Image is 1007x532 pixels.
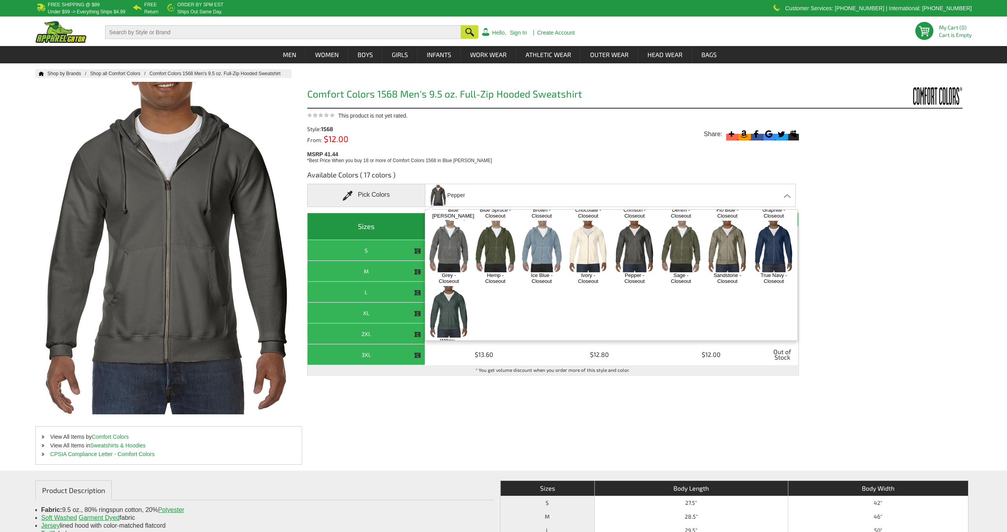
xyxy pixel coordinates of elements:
[707,221,748,272] img: Sandstone
[594,496,788,510] td: 27.5"
[500,481,594,496] th: Sizes
[510,30,527,35] a: Sign In
[537,30,575,35] a: Create Account
[414,289,421,296] img: This item is CLOSEOUT!
[739,129,749,139] svg: Amazon
[618,207,651,219] a: Crimson - Closeout
[50,451,155,457] a: CPSIA Compliance Letter - Comfort Colors
[90,442,146,449] a: Sweatshirts & Hoodies
[432,272,466,284] a: Grey - Closeout
[594,481,788,496] th: Body Length
[788,496,968,510] td: 42"
[36,432,302,441] li: View All Items by
[321,126,333,132] span: 1568
[656,344,767,365] td: $12.00
[904,86,963,106] img: Comfort Colors
[308,365,799,375] td: * You get volume discount when you order more of this style and color.
[618,272,651,284] a: Pepper - Closeout
[757,207,791,219] a: Graphite - Closeout
[788,510,968,523] td: 46"
[430,185,446,206] img: comfort-colors_1568_pepper.jpg
[711,207,744,219] a: Flo Blue - Closeout
[768,346,796,363] span: Out of Stock
[307,126,431,132] div: Style:
[144,9,159,14] p: Return
[764,129,774,139] svg: Google Bookmark
[751,129,762,139] svg: Facebook
[158,506,184,513] a: Polyester
[664,207,698,219] a: Denim - Closeout
[479,272,512,284] a: Hemp - Closeout
[939,25,968,30] li: My Cart (0)
[432,338,466,349] a: Willow - Closeout
[664,272,698,284] a: Sage - Closeout
[307,89,799,101] h1: Comfort Colors 1568 Men's 9.5 oz. Full-Zip Hooded Sweatshirt
[144,2,157,7] b: Free
[568,221,609,272] img: Ivory
[704,130,722,138] span: Share:
[307,113,335,118] img: This product is not yet rated.
[149,71,288,76] a: Comfort Colors 1568 Men's 9.5 oz. Full-Zip Hooded Sweatshirt
[753,221,795,272] img: True Navy
[776,129,786,139] svg: Twitter
[414,268,421,275] img: This item is CLOSEOUT!
[79,514,120,521] a: Garment Dyed
[660,221,702,272] img: Sage
[92,434,129,440] a: Comfort Colors
[414,310,421,317] img: This item is CLOSEOUT!
[307,136,431,143] div: From:
[581,46,638,63] a: Outer Wear
[308,261,425,282] th: M
[177,9,223,14] p: ships out same day.
[307,170,799,184] h3: Available Colors ( 17 colors )
[274,46,305,63] a: Men
[500,496,594,510] th: S
[414,352,421,359] img: This item is CLOSEOUT!
[594,510,788,523] td: 28.5"
[711,272,744,284] a: Sandstone - Closeout
[428,221,470,272] img: Grey
[41,522,489,530] li: lined hood with color-matched flatcord
[418,46,460,63] a: Infants
[41,514,489,522] li: fabric
[572,207,605,219] a: Chocolate - Closeout
[521,221,563,272] img: Ice Blue
[307,149,804,164] div: MSRP 41.44
[308,282,425,303] th: L
[425,344,543,365] td: $13.60
[788,129,799,139] svg: Myspace
[48,71,90,76] a: Shop by Brands
[726,129,737,139] svg: More
[572,272,605,284] a: Ivory - Closeout
[525,207,559,219] a: Brown - Closeout
[41,506,489,514] li: 9.5 oz., 80% ringspun cotton, 20%
[48,9,125,14] p: under $99 -> everything ships $4.99
[338,113,408,119] span: This product is not yet rated.
[36,441,302,450] li: View All Items in
[383,46,417,63] a: Girls
[308,303,425,323] th: XL
[461,46,516,63] a: Work Wear
[306,46,348,63] a: Women
[785,6,972,11] p: Customer Services: [PHONE_NUMBER] | International: [PHONE_NUMBER]
[428,286,470,338] img: Willow
[757,272,791,284] a: True Navy - Closeout
[414,331,421,338] img: This item is CLOSEOUT!
[105,25,461,39] input: Search by Style or Brand
[614,221,655,272] img: Pepper
[35,480,112,500] a: Product Description
[788,481,968,496] th: Body Width
[35,21,87,43] img: ApparelGator
[177,2,223,7] b: Order by 3PM EST
[41,522,60,529] a: Jersey
[307,184,425,207] div: Pick Colors
[500,510,594,523] th: M
[90,71,149,76] a: Shop all Comfort Colors
[308,344,425,365] th: 3XL
[492,30,506,35] a: Hello,
[939,32,972,38] span: Cart is Empty
[48,2,100,7] b: Free Shipping @ $99
[525,272,559,284] a: Ice Blue - Closeout
[479,207,512,219] a: Blue Spruce - Closeout
[543,344,656,365] td: $12.80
